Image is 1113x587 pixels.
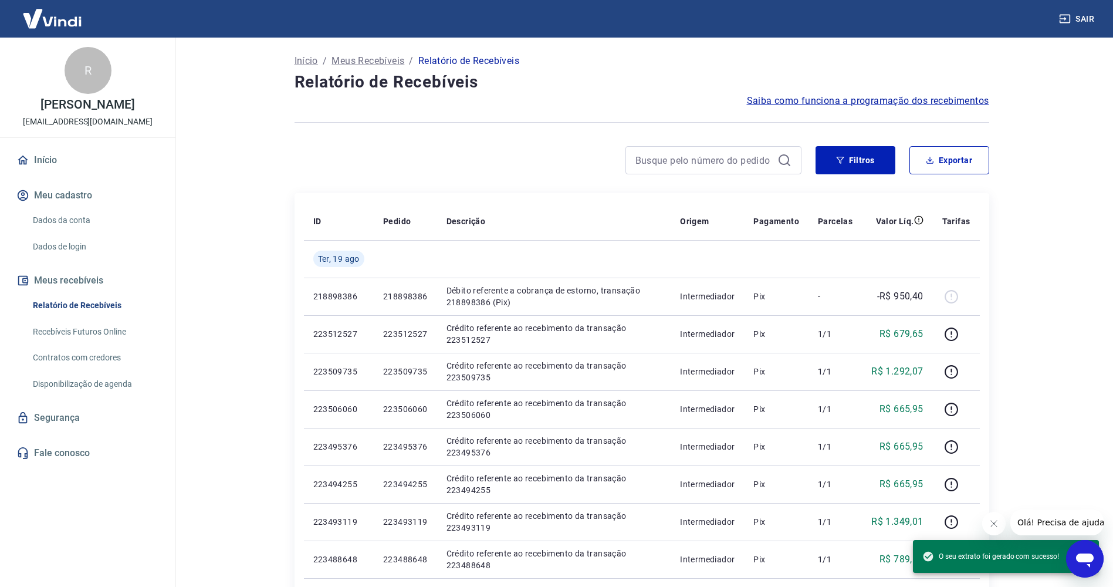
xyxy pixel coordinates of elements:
[323,54,327,68] p: /
[942,215,970,227] p: Tarifas
[446,215,486,227] p: Descrição
[753,403,799,415] p: Pix
[383,554,428,565] p: 223488648
[753,366,799,377] p: Pix
[313,478,364,490] p: 223494255
[65,47,111,94] div: R
[313,403,364,415] p: 223506060
[1066,540,1104,578] iframe: Botão para abrir a janela de mensagens
[23,116,153,128] p: [EMAIL_ADDRESS][DOMAIN_NAME]
[818,516,852,528] p: 1/1
[818,366,852,377] p: 1/1
[879,552,923,566] p: R$ 789,56
[409,54,413,68] p: /
[383,366,428,377] p: 223509735
[28,372,161,396] a: Disponibilização de agenda
[446,548,662,571] p: Crédito referente ao recebimento da transação 223488648
[295,54,318,68] a: Início
[14,183,161,208] button: Meu cadastro
[14,405,161,431] a: Segurança
[680,291,735,302] p: Intermediador
[446,510,662,534] p: Crédito referente ao recebimento da transação 223493119
[383,516,428,528] p: 223493119
[909,146,989,174] button: Exportar
[446,473,662,496] p: Crédito referente ao recebimento da transação 223494255
[331,54,404,68] a: Meus Recebíveis
[446,322,662,346] p: Crédito referente ao recebimento da transação 223512527
[818,291,852,302] p: -
[818,478,852,490] p: 1/1
[753,554,799,565] p: Pix
[313,366,364,377] p: 223509735
[680,516,735,528] p: Intermediador
[383,291,428,302] p: 218898386
[313,516,364,528] p: 223493119
[879,440,923,454] p: R$ 665,95
[313,554,364,565] p: 223488648
[28,346,161,370] a: Contratos com credores
[446,435,662,458] p: Crédito referente ao recebimento da transação 223495376
[446,285,662,308] p: Débito referente a cobrança de estorno, transação 218898386 (Pix)
[418,54,519,68] p: Relatório de Recebíveis
[383,478,428,490] p: 223494255
[318,253,360,265] span: Ter, 19 ago
[7,8,99,18] span: Olá! Precisa de ajuda?
[680,441,735,453] p: Intermediador
[28,320,161,344] a: Recebíveis Futuros Online
[635,151,773,169] input: Busque pelo número do pedido
[446,397,662,421] p: Crédito referente ao recebimento da transação 223506060
[879,402,923,416] p: R$ 665,95
[383,403,428,415] p: 223506060
[871,515,923,529] p: R$ 1.349,01
[680,215,709,227] p: Origem
[680,554,735,565] p: Intermediador
[313,215,322,227] p: ID
[680,403,735,415] p: Intermediador
[818,441,852,453] p: 1/1
[28,293,161,318] a: Relatório de Recebíveis
[876,215,914,227] p: Valor Líq.
[879,477,923,491] p: R$ 665,95
[753,215,799,227] p: Pagamento
[14,147,161,173] a: Início
[753,441,799,453] p: Pix
[816,146,895,174] button: Filtros
[383,441,428,453] p: 223495376
[877,289,923,303] p: -R$ 950,40
[680,328,735,340] p: Intermediador
[383,328,428,340] p: 223512527
[680,478,735,490] p: Intermediador
[982,512,1006,535] iframe: Fechar mensagem
[753,291,799,302] p: Pix
[1010,510,1104,535] iframe: Mensagem da empresa
[753,516,799,528] p: Pix
[14,1,90,36] img: Vindi
[747,94,989,108] a: Saiba como funciona a programação dos recebimentos
[818,554,852,565] p: 1/1
[922,551,1059,562] span: O seu extrato foi gerado com sucesso!
[28,235,161,259] a: Dados de login
[753,478,799,490] p: Pix
[879,327,923,341] p: R$ 679,65
[14,268,161,293] button: Meus recebíveis
[40,99,134,111] p: [PERSON_NAME]
[818,403,852,415] p: 1/1
[28,208,161,232] a: Dados da conta
[383,215,411,227] p: Pedido
[313,328,364,340] p: 223512527
[295,70,989,94] h4: Relatório de Recebíveis
[1057,8,1099,30] button: Sair
[313,291,364,302] p: 218898386
[446,360,662,383] p: Crédito referente ao recebimento da transação 223509735
[14,440,161,466] a: Fale conosco
[818,328,852,340] p: 1/1
[818,215,852,227] p: Parcelas
[680,366,735,377] p: Intermediador
[871,365,923,379] p: R$ 1.292,07
[313,441,364,453] p: 223495376
[753,328,799,340] p: Pix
